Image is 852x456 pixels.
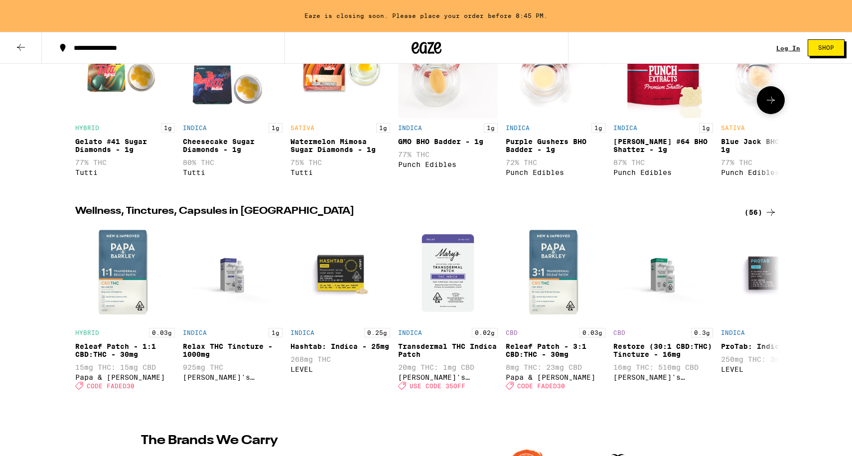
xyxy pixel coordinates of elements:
[472,328,498,337] p: 0.02g
[183,329,207,336] p: INDICA
[141,431,408,451] h2: The Brands We Carry
[161,123,175,133] p: 1g
[149,328,175,337] p: 0.03g
[506,168,605,176] div: Punch Edibles
[75,223,175,395] div: Open page for Releaf Patch - 1:1 CBD:THC - 30mg from Papa & Barkley
[613,223,713,323] img: Mary's Medicinals - Restore (30:1 CBD:THC) Tincture - 16mg
[591,123,605,133] p: 1g
[183,158,283,166] p: 80% THC
[410,383,465,389] span: USE CODE 35OFF
[613,158,713,166] p: 87% THC
[75,18,175,118] img: Tutti - Gelato #41 Sugar Diamonds - 1g
[613,168,713,176] div: Punch Edibles
[398,363,498,371] p: 20mg THC: 1mg CBD
[398,125,422,131] p: INDICA
[75,329,99,336] p: HYBRID
[818,45,834,51] span: Shop
[290,365,390,373] div: LEVEL
[290,355,390,363] p: 268mg THC
[290,223,390,323] img: LEVEL - Hashtab: Indica - 25mg
[87,383,135,389] span: CODE FADED30
[506,223,605,395] div: Open page for Releaf Patch - 3:1 CBD:THC - 30mg from Papa & Barkley
[721,125,745,131] p: SATIVA
[290,18,390,181] div: Open page for Watermelon Mimosa Sugar Diamonds - 1g from Tutti
[75,373,175,381] div: Papa & [PERSON_NAME]
[398,223,498,323] img: Mary's Medicinals - Transdermal THC Indica Patch
[506,342,605,358] div: Releaf Patch - 3:1 CBD:THC - 30mg
[721,18,821,118] img: Punch Edibles - Blue Jack BHO Badder - 1g
[398,329,422,336] p: INDICA
[721,365,821,373] div: LEVEL
[506,223,605,323] img: Papa & Barkley - Releaf Patch - 3:1 CBD:THC - 30mg
[506,18,605,181] div: Open page for Purple Gushers BHO Badder - 1g from Punch Edibles
[75,363,175,371] p: 15mg THC: 15mg CBD
[776,45,800,51] div: Log In
[183,363,283,371] p: 925mg THC
[376,123,390,133] p: 1g
[579,328,605,337] p: 0.03g
[183,223,283,323] img: Mary's Medicinals - Relax THC Tincture - 1000mg
[290,168,390,176] div: Tutti
[75,158,175,166] p: 77% THC
[183,18,283,118] img: Tutti - Cheesecake Sugar Diamonds - 1g
[721,223,821,395] div: Open page for ProTab: Indica - 25mg from LEVEL
[290,18,390,118] img: Tutti - Watermelon Mimosa Sugar Diamonds - 1g
[808,39,845,56] button: Shop
[398,160,498,168] div: Punch Edibles
[398,18,498,181] div: Open page for GMO BHO Badder - 1g from Punch Edibles
[721,342,821,350] div: ProTab: Indica - 25mg
[290,329,314,336] p: INDICA
[183,342,283,358] div: Relax THC Tincture - 1000mg
[398,223,498,395] div: Open page for Transdermal THC Indica Patch from Mary's Medicinals
[721,138,821,153] div: Blue Jack BHO Badder - 1g
[75,18,175,181] div: Open page for Gelato #41 Sugar Diamonds - 1g from Tutti
[398,18,498,118] img: Punch Edibles - GMO BHO Badder - 1g
[613,18,713,181] div: Open page for Runtz #64 BHO Shatter - 1g from Punch Edibles
[183,125,207,131] p: INDICA
[506,363,605,371] p: 8mg THC: 23mg CBD
[506,125,530,131] p: INDICA
[75,342,175,358] div: Releaf Patch - 1:1 CBD:THC - 30mg
[398,342,498,358] div: Transdermal THC Indica Patch
[613,125,637,131] p: INDICA
[364,328,390,337] p: 0.25g
[290,138,390,153] div: Watermelon Mimosa Sugar Diamonds - 1g
[484,123,498,133] p: 1g
[613,18,713,118] img: Punch Edibles - Runtz #64 BHO Shatter - 1g
[183,18,283,181] div: Open page for Cheesecake Sugar Diamonds - 1g from Tutti
[506,18,605,118] img: Punch Edibles - Purple Gushers BHO Badder - 1g
[721,168,821,176] div: Punch Edibles
[613,373,713,381] div: [PERSON_NAME]'s Medicinals
[613,138,713,153] div: [PERSON_NAME] #64 BHO Shatter - 1g
[75,138,175,153] div: Gelato #41 Sugar Diamonds - 1g
[75,223,175,323] img: Papa & Barkley - Releaf Patch - 1:1 CBD:THC - 30mg
[721,355,821,363] p: 250mg THC: 3mg CBD
[613,363,713,371] p: 16mg THC: 510mg CBD
[269,123,283,133] p: 1g
[506,329,518,336] p: CBD
[290,223,390,395] div: Open page for Hashtab: Indica - 25mg from LEVEL
[398,373,498,381] div: [PERSON_NAME]'s Medicinals
[75,125,99,131] p: HYBRID
[721,329,745,336] p: INDICA
[721,18,821,181] div: Open page for Blue Jack BHO Badder - 1g from Punch Edibles
[183,168,283,176] div: Tutti
[290,342,390,350] div: Hashtab: Indica - 25mg
[506,158,605,166] p: 72% THC
[721,223,821,323] img: LEVEL - ProTab: Indica - 25mg
[691,328,713,337] p: 0.3g
[517,383,565,389] span: CODE FADED30
[269,328,283,337] p: 1g
[699,123,713,133] p: 1g
[613,223,713,395] div: Open page for Restore (30:1 CBD:THC) Tincture - 16mg from Mary's Medicinals
[613,329,625,336] p: CBD
[744,206,777,218] a: (56)
[183,223,283,395] div: Open page for Relax THC Tincture - 1000mg from Mary's Medicinals
[506,138,605,153] div: Purple Gushers BHO Badder - 1g
[183,138,283,153] div: Cheesecake Sugar Diamonds - 1g
[506,373,605,381] div: Papa & [PERSON_NAME]
[290,125,314,131] p: SATIVA
[183,373,283,381] div: [PERSON_NAME]'s Medicinals
[721,158,821,166] p: 77% THC
[398,138,498,146] div: GMO BHO Badder - 1g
